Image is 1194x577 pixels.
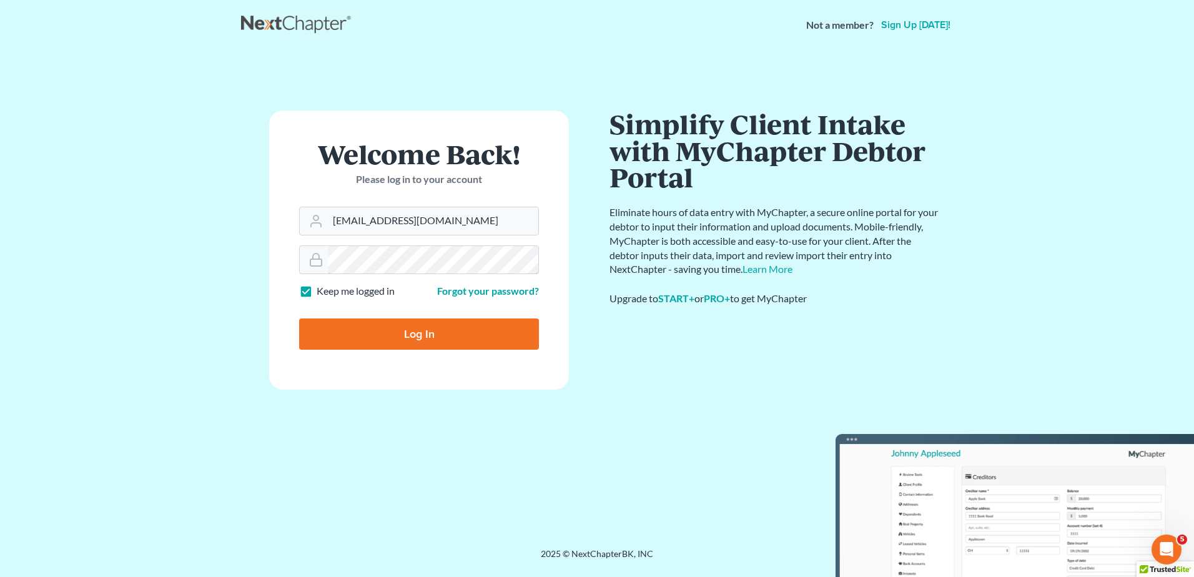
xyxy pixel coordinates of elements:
h1: Welcome Back! [299,141,539,167]
a: START+ [658,292,694,304]
a: Forgot your password? [437,285,539,297]
p: Please log in to your account [299,172,539,187]
span: 5 [1177,535,1187,545]
input: Email Address [328,207,538,235]
input: Log In [299,318,539,350]
a: Learn More [743,263,792,275]
a: Sign up [DATE]! [879,20,953,30]
div: 2025 © NextChapterBK, INC [241,548,953,570]
strong: Not a member? [806,18,874,32]
iframe: Intercom live chat [1152,535,1182,565]
a: PRO+ [704,292,730,304]
p: Eliminate hours of data entry with MyChapter, a secure online portal for your debtor to input the... [609,205,940,277]
h1: Simplify Client Intake with MyChapter Debtor Portal [609,111,940,190]
label: Keep me logged in [317,284,395,298]
div: Upgrade to or to get MyChapter [609,292,940,306]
